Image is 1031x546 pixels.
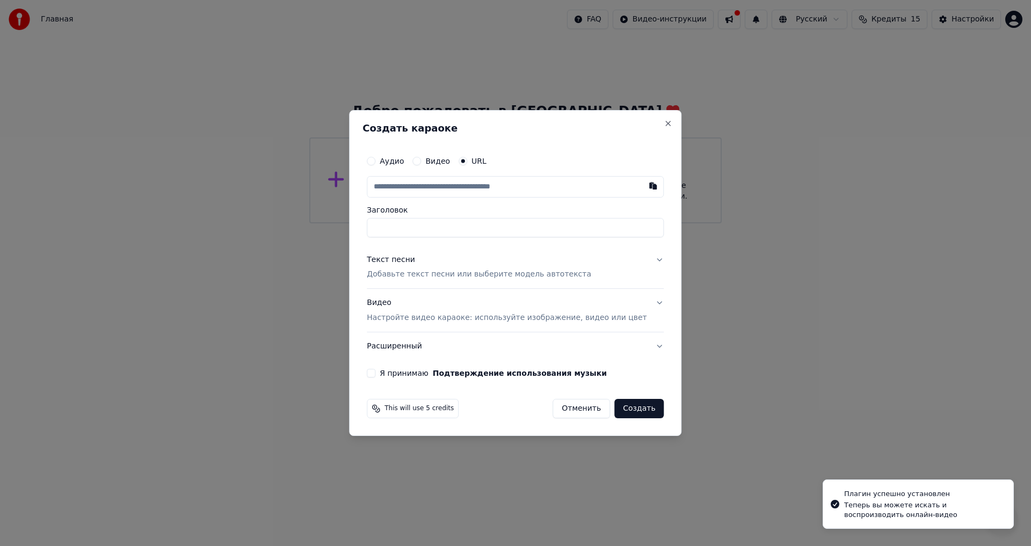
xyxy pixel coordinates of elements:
[433,369,607,377] button: Я принимаю
[367,246,664,289] button: Текст песниДобавьте текст песни или выберите модель автотекста
[367,332,664,360] button: Расширенный
[367,270,591,280] p: Добавьте текст песни или выберите модель автотекста
[367,254,415,265] div: Текст песни
[425,157,450,165] label: Видео
[380,157,404,165] label: Аудио
[367,206,664,214] label: Заголовок
[367,298,647,324] div: Видео
[380,369,607,377] label: Я принимаю
[553,399,610,418] button: Отменить
[367,312,647,323] p: Настройте видео караоке: используйте изображение, видео или цвет
[614,399,664,418] button: Создать
[471,157,487,165] label: URL
[367,289,664,332] button: ВидеоНастройте видео караоке: используйте изображение, видео или цвет
[384,404,454,413] span: This will use 5 credits
[362,123,668,133] h2: Создать караоке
